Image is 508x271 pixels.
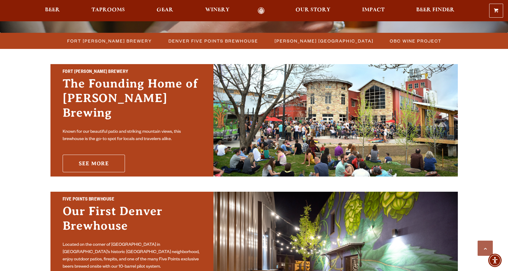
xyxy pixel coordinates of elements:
a: [PERSON_NAME] [GEOGRAPHIC_DATA] [271,36,376,45]
span: Taprooms [92,8,125,12]
span: Beer [45,8,60,12]
h2: Five Points Brewhouse [63,196,201,204]
a: Impact [358,7,389,14]
a: Beer Finder [412,7,458,14]
a: Beer [41,7,64,14]
a: Our Story [292,7,334,14]
span: Our Story [295,8,330,12]
a: See More [63,155,125,172]
a: OBC Wine Project [386,36,444,45]
span: [PERSON_NAME] [GEOGRAPHIC_DATA] [275,36,373,45]
a: Taprooms [88,7,129,14]
a: Odell Home [250,7,273,14]
a: Fort [PERSON_NAME] Brewery [64,36,155,45]
h3: The Founding Home of [PERSON_NAME] Brewing [63,76,201,126]
span: Winery [205,8,230,12]
h3: Our First Denver Brewhouse [63,204,201,239]
p: Known for our beautiful patio and striking mountain views, this brewhouse is the go-to spot for l... [63,129,201,143]
span: Impact [362,8,385,12]
span: Beer Finder [416,8,454,12]
a: Winery [201,7,233,14]
p: Located on the corner of [GEOGRAPHIC_DATA] in [GEOGRAPHIC_DATA]’s historic [GEOGRAPHIC_DATA] neig... [63,242,201,271]
span: Denver Five Points Brewhouse [168,36,258,45]
span: OBC Wine Project [390,36,441,45]
a: Gear [153,7,177,14]
a: Scroll to top [478,241,493,256]
h2: Fort [PERSON_NAME] Brewery [63,68,201,76]
span: Gear [157,8,173,12]
div: Accessibility Menu [488,254,502,267]
img: Fort Collins Brewery & Taproom' [213,64,458,177]
a: Denver Five Points Brewhouse [165,36,261,45]
span: Fort [PERSON_NAME] Brewery [67,36,152,45]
